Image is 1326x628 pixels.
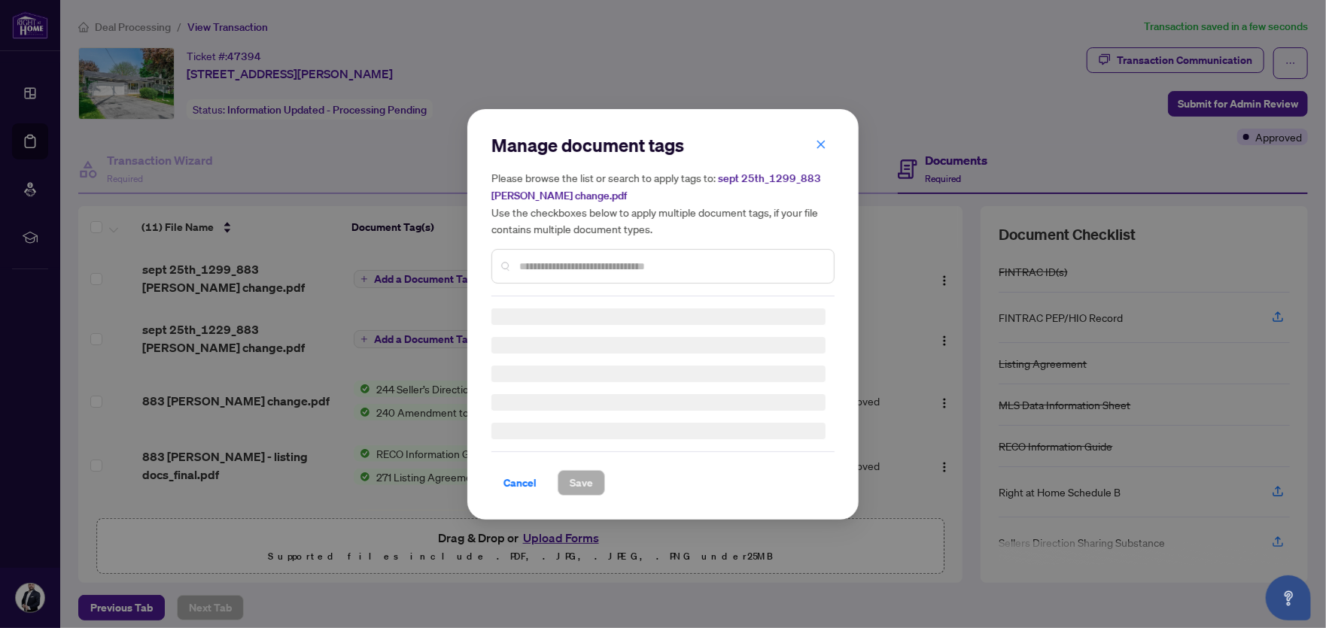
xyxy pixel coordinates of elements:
[503,471,537,495] span: Cancel
[491,133,835,157] h2: Manage document tags
[491,169,835,237] h5: Please browse the list or search to apply tags to: Use the checkboxes below to apply multiple doc...
[491,171,821,202] span: sept 25th_1299_883 [PERSON_NAME] change.pdf
[1266,575,1311,620] button: Open asap
[558,470,605,496] button: Save
[816,138,826,149] span: close
[491,470,549,496] button: Cancel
